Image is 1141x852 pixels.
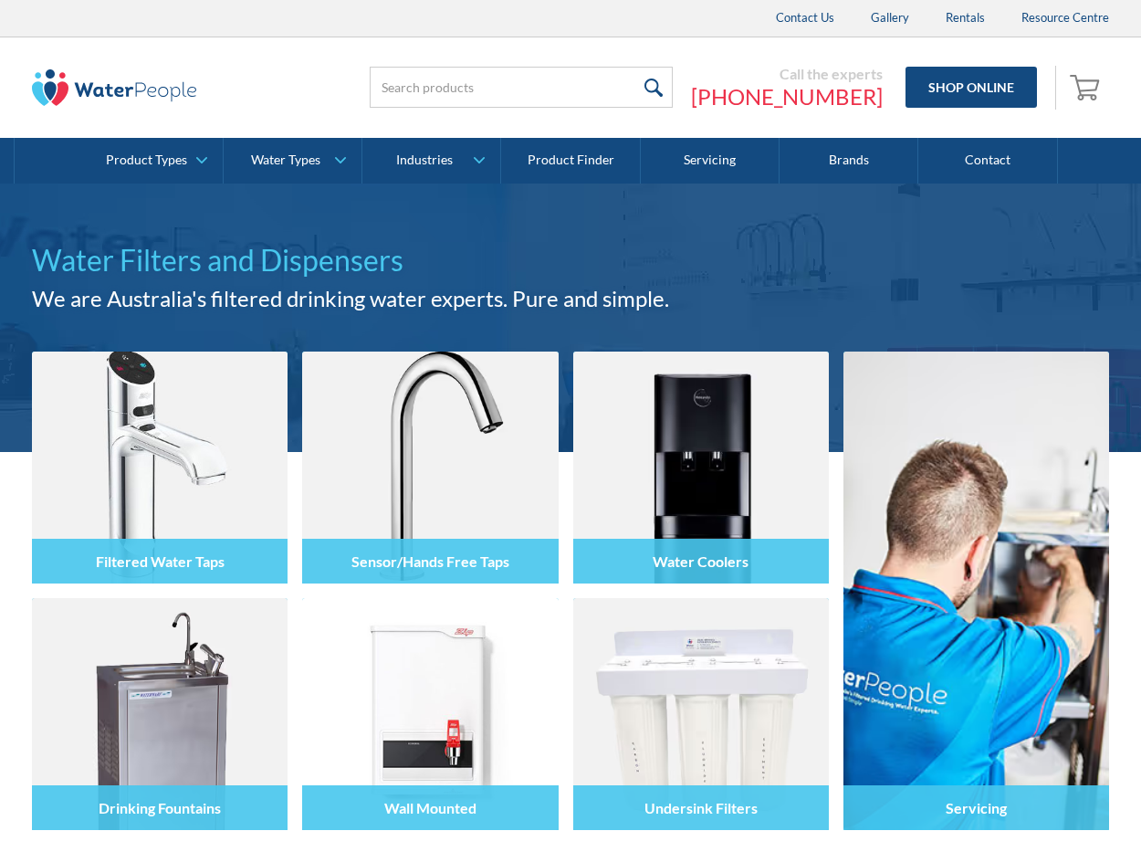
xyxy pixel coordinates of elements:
input: Search products [370,67,673,108]
img: Water Coolers [573,352,829,584]
a: Servicing [843,352,1109,830]
img: The Water People [32,69,196,106]
img: Sensor/Hands Free Taps [302,352,558,584]
div: Water Types [251,153,320,168]
a: Industries [362,138,500,184]
a: Product Types [84,138,222,184]
img: shopping cart [1070,72,1104,101]
a: Shop Online [905,67,1037,108]
div: Call the experts [691,65,883,83]
a: Brands [780,138,918,184]
img: Drinking Fountains [32,598,288,830]
h4: Water Coolers [653,552,748,570]
h4: Wall Mounted [384,799,476,816]
a: Contact [918,138,1057,184]
h4: Sensor/Hands Free Taps [351,552,509,570]
img: Undersink Filters [573,598,829,830]
h4: Undersink Filters [644,799,758,816]
div: Product Types [106,153,187,168]
a: Open empty cart [1065,66,1109,110]
div: Industries [396,153,453,168]
a: [PHONE_NUMBER] [691,83,883,110]
h4: Drinking Fountains [99,799,221,816]
a: Servicing [641,138,780,184]
img: Filtered Water Taps [32,352,288,584]
h4: Filtered Water Taps [96,552,225,570]
img: Wall Mounted [302,598,558,830]
a: Product Finder [501,138,640,184]
a: Water Types [224,138,361,184]
h4: Servicing [946,799,1007,816]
